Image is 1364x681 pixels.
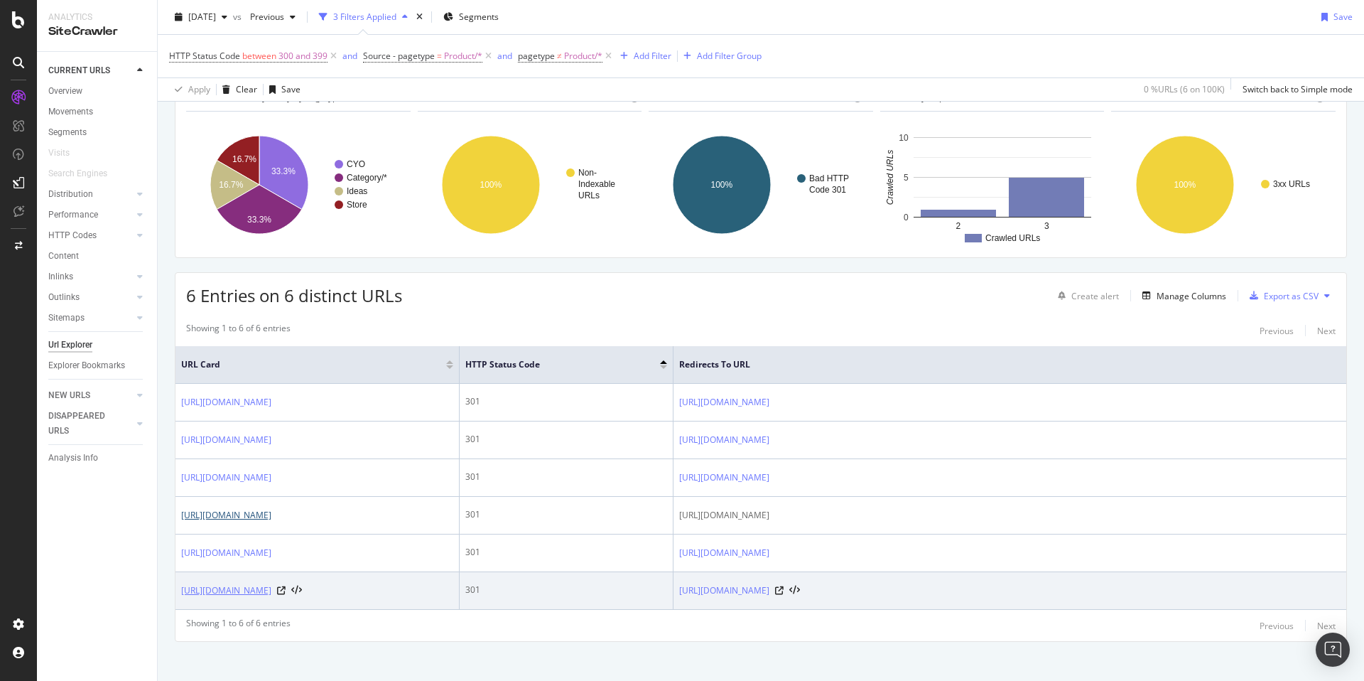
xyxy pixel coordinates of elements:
text: Crawled URLs [985,233,1040,243]
div: Outlinks [48,290,80,305]
button: [DATE] [169,6,233,28]
text: 3xx URLs [1273,179,1310,189]
a: Sitemaps [48,311,133,326]
a: [URL][DOMAIN_NAME] [679,395,769,409]
div: NEW URLS [48,388,90,403]
a: [URL][DOMAIN_NAME] [181,546,271,560]
a: Movements [48,104,147,119]
a: [URL][DOMAIN_NAME] [181,471,271,485]
button: and [342,49,357,63]
button: Clear [217,78,257,101]
div: Switch back to Simple mode [1243,83,1353,95]
a: NEW URLS [48,388,133,403]
div: 301 [465,395,667,408]
div: Save [1333,11,1353,23]
button: Apply [169,78,210,101]
div: 0 % URLs ( 6 on 100K ) [1144,83,1225,95]
a: [URL][DOMAIN_NAME] [181,433,271,447]
a: [URL][DOMAIN_NAME] [181,584,271,598]
div: Add Filter [634,50,671,62]
button: Next [1317,617,1336,634]
a: Content [48,249,147,264]
div: Explorer Bookmarks [48,358,125,373]
span: = [437,50,442,62]
div: Create alert [1071,290,1119,302]
button: View HTML Source [291,586,302,596]
a: [URL][DOMAIN_NAME] [181,395,271,409]
text: 100% [711,180,733,190]
button: Create alert [1052,284,1119,307]
a: [URL][DOMAIN_NAME] [679,584,769,598]
div: and [342,50,357,62]
div: Next [1317,620,1336,632]
span: Source - pagetype [363,50,435,62]
span: URL Card [181,358,443,371]
div: Clear [236,83,257,95]
div: Export as CSV [1264,290,1319,302]
span: 2025 Aug. 11th [188,11,216,23]
a: [URL][DOMAIN_NAME] [679,546,769,560]
text: Crawled URLs [884,150,894,205]
span: Product/* [444,46,482,66]
a: [URL][DOMAIN_NAME] [679,433,769,447]
span: between [242,50,276,62]
div: Showing 1 to 6 of 6 entries [186,322,291,339]
a: DISAPPEARED URLS [48,409,133,439]
text: Non- [578,168,597,178]
div: A chart. [649,123,871,247]
text: 33.3% [247,215,271,225]
a: Performance [48,208,133,222]
button: Save [264,78,301,101]
a: HTTP Codes [48,228,133,243]
div: DISAPPEARED URLS [48,409,120,439]
span: HTTP Status Code [465,358,639,371]
div: A chart. [186,123,408,247]
a: Analysis Info [48,451,147,466]
button: and [497,49,512,63]
div: 301 [465,471,667,483]
text: Bad HTTP [809,173,849,183]
text: 100% [1174,180,1196,190]
text: CYO [347,159,365,169]
a: Explorer Bookmarks [48,358,147,373]
span: pagetype [518,50,555,62]
span: Segments [459,11,499,23]
svg: A chart. [1111,123,1336,247]
a: CURRENT URLS [48,63,133,78]
div: 301 [465,508,667,521]
button: View HTML Source [789,586,800,596]
div: Url Explorer [48,338,92,353]
div: Open Intercom Messenger [1316,633,1350,667]
div: 301 [465,584,667,596]
a: [URL][DOMAIN_NAME] [679,471,769,485]
span: URLs Crawled By Botify By pagetype [200,91,342,103]
span: Redirects to URL [679,358,1319,371]
text: 3 [1044,221,1049,231]
a: Search Engines [48,166,121,181]
span: vs [233,11,244,23]
button: Manage Columns [1137,287,1226,304]
span: URLs by Depth [894,91,952,103]
div: and [497,50,512,62]
a: Segments [48,125,147,140]
svg: A chart. [418,123,640,247]
span: Previous [244,11,284,23]
span: Indexable / Non-Indexable URLs distribution [431,91,605,103]
div: 3 Filters Applied [333,11,396,23]
text: Code 301 [809,185,846,195]
button: Save [1316,6,1353,28]
button: Add Filter Group [678,48,762,65]
span: HTTP Status Codes Distribution [1125,91,1248,103]
text: Category/* [347,173,387,183]
div: Overview [48,84,82,99]
button: Previous [1260,617,1294,634]
text: 10 [899,133,909,143]
div: Analysis Info [48,451,98,466]
text: Ideas [347,186,367,196]
a: [URL][DOMAIN_NAME] [181,508,271,522]
div: Inlinks [48,269,73,284]
div: 301 [465,433,667,446]
span: Non-Indexable URLs Main Reason [662,91,795,103]
div: Content [48,249,79,264]
button: Export as CSV [1244,284,1319,307]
